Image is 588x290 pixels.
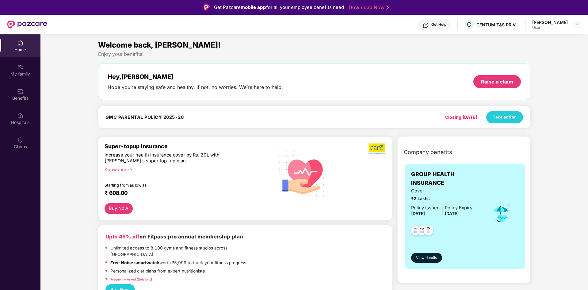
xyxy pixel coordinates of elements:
[411,170,484,188] span: GROUP HEALTH INSURANCE
[532,25,568,30] div: User
[411,195,472,202] span: ₹2 Lakhs
[368,143,386,155] img: b5dec4f62d2307b9de63beb79f102df3.png
[476,22,519,28] div: CENTUM T&S PRIVATE LIMITED
[349,4,387,11] a: Download Now
[105,203,133,214] button: Buy Now
[105,167,265,171] div: Know more
[17,88,23,95] img: svg+xml;base64,PHN2ZyBpZD0iQmVuZWZpdHMiIHhtbG5zPSJodHRwOi8vd3d3LnczLm9yZy8yMDAwL3N2ZyIgd2lkdGg9Ij...
[411,211,425,216] span: [DATE]
[105,234,139,240] b: Upto 45% off
[98,51,531,57] div: Enjoy your benefits!
[17,113,23,119] img: svg+xml;base64,PHN2ZyBpZD0iSG9zcGl0YWxzIiB4bWxucz0iaHR0cDovL3d3dy53My5vcmcvMjAwMC9zdmciIHdpZHRoPS...
[110,245,269,258] p: Unlimited access to 8,100 gyms and fitness studios across [GEOGRAPHIC_DATA]
[110,260,159,265] strong: Free Noise smartwatch
[98,41,221,49] span: Welcome back, [PERSON_NAME]!
[108,84,283,91] div: Hope you’re staying safe and healthy. If not, no worries. We’re here to help.
[129,168,133,172] span: right
[7,21,47,29] img: New Pazcare Logo
[269,245,311,288] img: fpp.png
[575,22,579,27] img: svg+xml;base64,PHN2ZyBpZD0iRHJvcGRvd24tMzJ4MzIiIHhtbG5zPSJodHRwOi8vd3d3LnczLm9yZy8yMDAwL3N2ZyIgd2...
[491,204,511,224] img: icon
[17,64,23,70] img: svg+xml;base64,PHN2ZyB3aWR0aD0iMjAiIGhlaWdodD0iMjAiIHZpZXdCb3g9IjAgMCAyMCAyMCIgZmlsbD0ibm9uZSIgeG...
[481,78,513,85] div: Raise a claim
[445,204,472,211] div: Policy Expiry
[445,211,459,216] span: [DATE]
[17,137,23,143] img: svg+xml;base64,PHN2ZyBpZD0iQ2xhaW0iIHhtbG5zPSJodHRwOi8vd3d3LnczLm9yZy8yMDAwL3N2ZyIgd2lkdGg9IjIwIi...
[532,19,568,25] div: [PERSON_NAME]
[105,190,263,197] div: ₹ 608.00
[110,268,205,275] p: Personalized diet plans from expert nutritionists
[411,188,472,195] span: Cover
[494,170,510,187] img: insurerLogo
[431,22,446,27] div: Get Help
[204,4,210,10] img: Logo
[105,183,243,187] div: Starting from as low as
[241,4,266,10] strong: mobile app
[423,22,429,28] img: svg+xml;base64,PHN2ZyBpZD0iSGVscC0zMngzMiIgeG1sbnM9Imh0dHA6Ly93d3cudzMub3JnLzIwMDAvc3ZnIiB3aWR0aD...
[386,4,389,11] img: Stroke
[414,224,430,239] img: svg+xml;base64,PHN2ZyB4bWxucz0iaHR0cDovL3d3dy53My5vcmcvMjAwMC9zdmciIHdpZHRoPSI0OC45MTUiIGhlaWdodD...
[274,143,333,203] img: svg+xml;base64,PHN2ZyB4bWxucz0iaHR0cDovL3d3dy53My5vcmcvMjAwMC9zdmciIHhtbG5zOnhsaW5rPSJodHRwOi8vd3...
[110,260,246,266] p: worth ₹5,999 to track your fitness progress
[421,224,436,239] img: svg+xml;base64,PHN2ZyB4bWxucz0iaHR0cDovL3d3dy53My5vcmcvMjAwMC9zdmciIHdpZHRoPSI0OC45NDMiIGhlaWdodD...
[17,40,23,46] img: svg+xml;base64,PHN2ZyBpZD0iSG9tZSIgeG1sbnM9Imh0dHA6Ly93d3cudzMub3JnLzIwMDAvc3ZnIiB3aWR0aD0iMjAiIG...
[105,234,243,240] b: on Fitpass pro annual membership plan
[110,277,152,281] a: Frequently Asked Questions!
[404,148,452,157] span: Company benefits
[105,143,269,149] div: Super-topup Insurance
[214,4,344,11] div: Get Pazcare for all your employee benefits need
[411,253,442,263] button: View details
[108,73,283,80] div: Hey, [PERSON_NAME]
[416,255,437,261] span: View details
[467,21,472,28] span: C
[493,114,517,120] span: Take action
[105,114,184,120] h4: GMC PARENTAL POLICY 2025-26
[411,204,440,211] div: Policy issued
[338,233,375,244] img: fppp.png
[445,114,477,121] div: Closing [DATE]
[486,111,523,123] button: Take action
[408,224,423,239] img: svg+xml;base64,PHN2ZyB4bWxucz0iaHR0cDovL3d3dy53My5vcmcvMjAwMC9zdmciIHdpZHRoPSI0OC45NDMiIGhlaWdodD...
[105,152,242,164] div: Increase your health insurance cover by Rs. 20L with [PERSON_NAME]’s super top-up plan.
